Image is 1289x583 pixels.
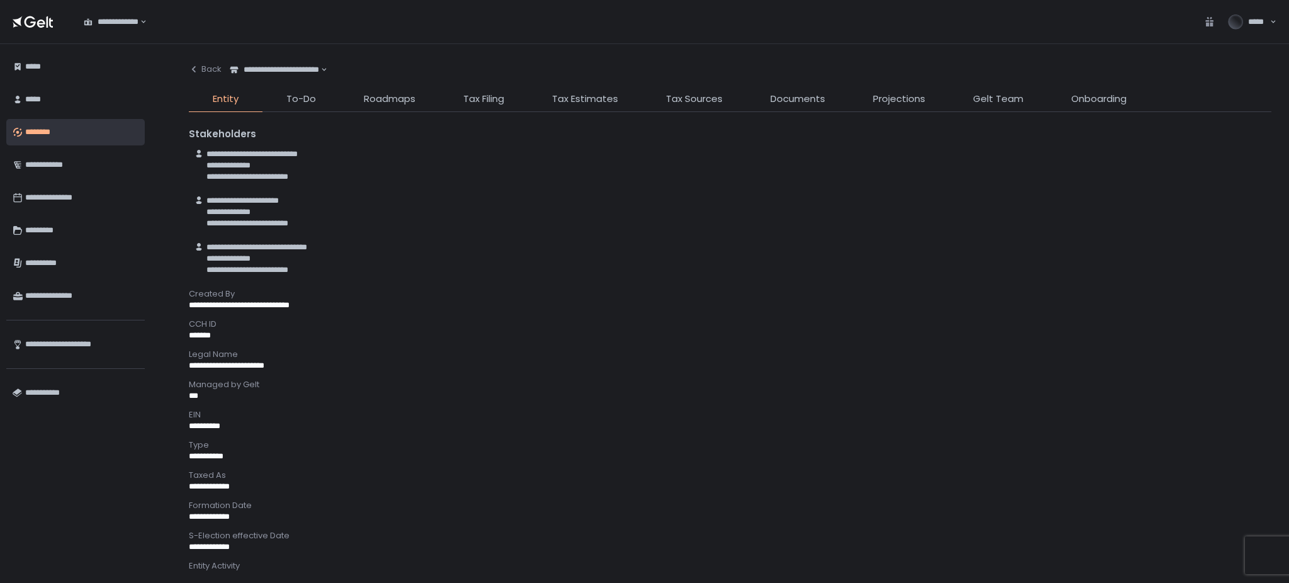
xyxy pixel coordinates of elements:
[189,349,1271,360] div: Legal Name
[286,92,316,106] span: To-Do
[189,288,1271,300] div: Created By
[76,9,147,35] div: Search for option
[213,92,239,106] span: Entity
[770,92,825,106] span: Documents
[319,64,320,76] input: Search for option
[873,92,925,106] span: Projections
[973,92,1023,106] span: Gelt Team
[189,470,1271,481] div: Taxed As
[552,92,618,106] span: Tax Estimates
[189,379,1271,390] div: Managed by Gelt
[189,500,1271,511] div: Formation Date
[189,127,1271,142] div: Stakeholders
[189,319,1271,330] div: CCH ID
[189,409,1271,421] div: EIN
[1071,92,1127,106] span: Onboarding
[222,57,327,83] div: Search for option
[189,439,1271,451] div: Type
[364,92,415,106] span: Roadmaps
[666,92,723,106] span: Tax Sources
[189,560,1271,572] div: Entity Activity
[189,57,222,82] button: Back
[189,530,1271,541] div: S-Election effective Date
[463,92,504,106] span: Tax Filing
[189,64,222,75] div: Back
